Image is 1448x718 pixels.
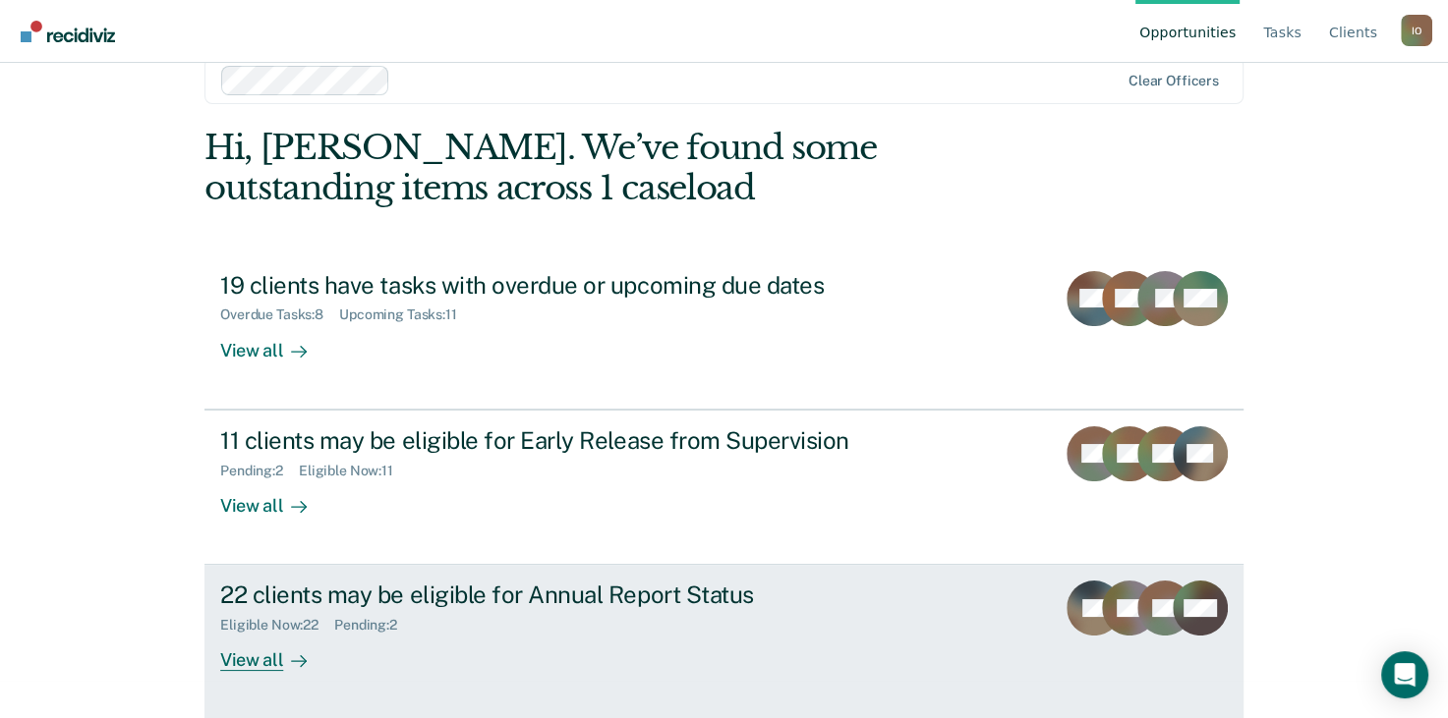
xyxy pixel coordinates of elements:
div: Eligible Now : 22 [220,617,334,634]
a: 19 clients have tasks with overdue or upcoming due datesOverdue Tasks:8Upcoming Tasks:11View all [204,255,1244,410]
div: View all [220,323,330,361]
div: I O [1401,15,1432,46]
div: Clear officers [1129,73,1219,89]
div: View all [220,634,330,672]
div: Eligible Now : 11 [299,463,409,479]
div: Pending : 2 [334,617,413,634]
div: View all [220,478,330,517]
div: 19 clients have tasks with overdue or upcoming due dates [220,271,910,300]
div: Hi, [PERSON_NAME]. We’ve found some outstanding items across 1 caseload [204,128,1035,208]
div: Pending : 2 [220,463,299,479]
div: 22 clients may be eligible for Annual Report Status [220,580,910,609]
div: 11 clients may be eligible for Early Release from Supervision [220,426,910,455]
img: Recidiviz [21,21,115,42]
div: Open Intercom Messenger [1381,651,1428,698]
div: Overdue Tasks : 8 [220,306,339,323]
button: Profile dropdown button [1401,15,1432,46]
div: Upcoming Tasks : 11 [339,306,473,323]
a: 11 clients may be eligible for Early Release from SupervisionPending:2Eligible Now:11View all [204,410,1244,565]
